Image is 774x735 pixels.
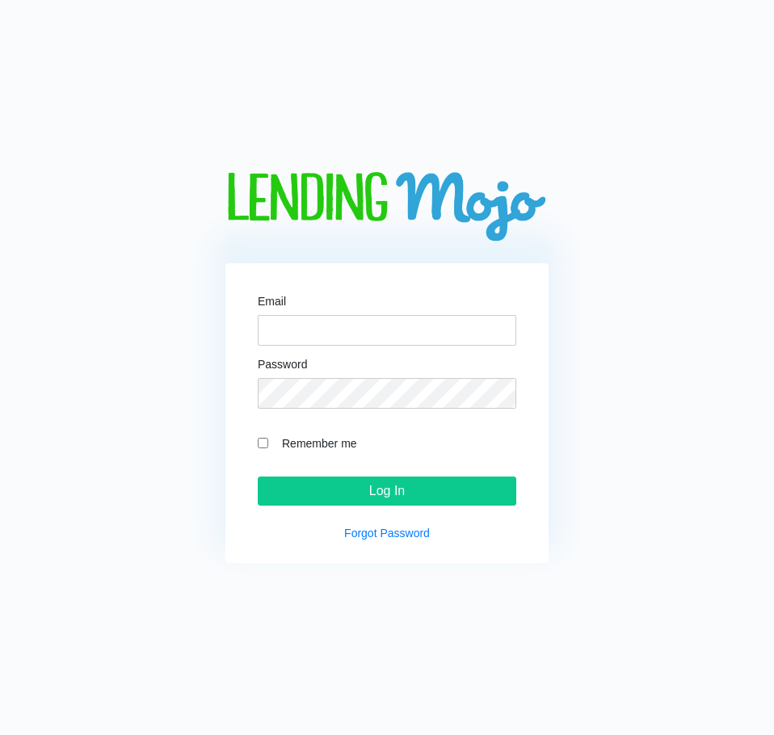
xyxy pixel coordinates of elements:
[274,434,516,452] label: Remember me
[344,527,430,540] a: Forgot Password
[258,359,307,370] label: Password
[258,296,286,307] label: Email
[258,477,516,506] input: Log In
[225,172,549,244] img: logo-big.png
